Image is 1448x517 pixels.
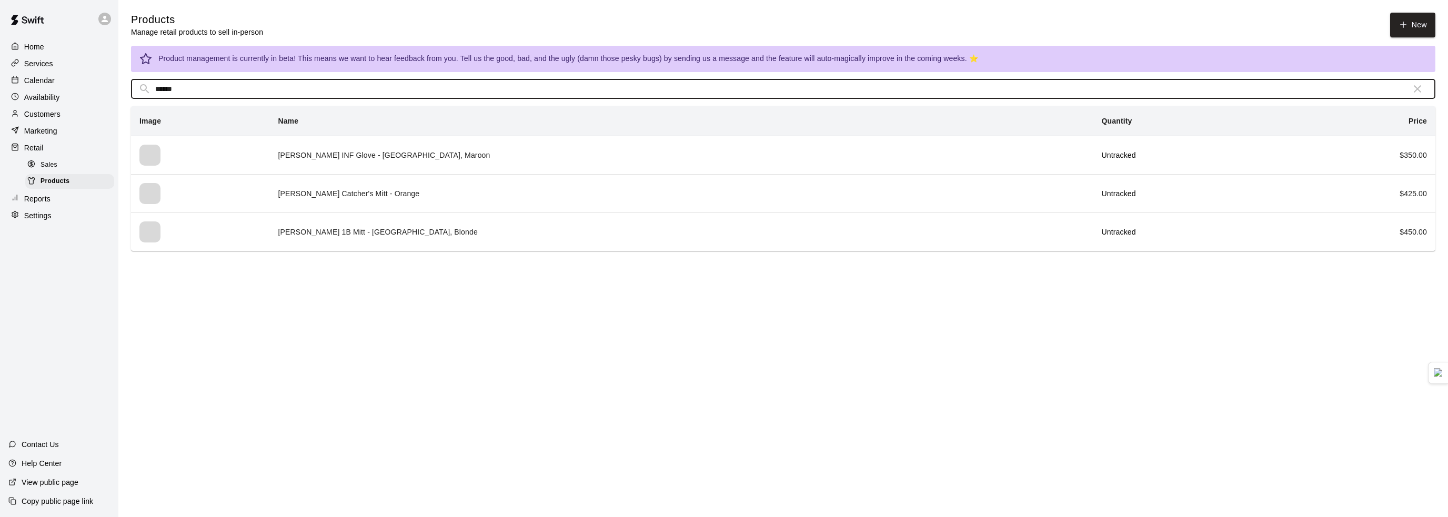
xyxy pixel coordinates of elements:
p: Customers [24,109,61,119]
td: [PERSON_NAME] 1B Mitt - [GEOGRAPHIC_DATA], Blonde [269,212,1093,251]
div: Products [25,174,114,189]
p: Contact Us [22,439,59,450]
a: Availability [8,89,110,105]
p: Untracked [1102,150,1269,160]
b: Name [278,117,298,125]
td: $ 450.00 [1277,212,1435,251]
a: Products [25,173,118,189]
p: Reports [24,194,51,204]
div: Sales [25,158,114,173]
a: Reports [8,191,110,207]
span: Sales [41,160,57,170]
p: Copy public page link [22,496,93,506]
p: Untracked [1102,227,1269,237]
td: [PERSON_NAME] Catcher's Mitt - Orange [269,174,1093,212]
a: Calendar [8,73,110,88]
p: Home [24,42,44,52]
p: Retail [24,143,44,153]
div: Product management is currently in beta! This means we want to hear feedback from you. Tell us th... [158,49,978,69]
td: $ 350.00 [1277,136,1435,174]
p: View public page [22,477,78,488]
p: Services [24,58,53,69]
a: New [1390,13,1435,37]
a: Retail [8,140,110,156]
a: Settings [8,208,110,224]
a: sending us a message [674,54,749,63]
p: Availability [24,92,60,103]
p: Calendar [24,75,55,86]
p: Settings [24,210,52,221]
a: Sales [25,157,118,173]
p: Manage retail products to sell in-person [131,27,263,37]
h5: Products [131,13,263,27]
span: Products [41,176,69,187]
p: Marketing [24,126,57,136]
a: Marketing [8,123,110,139]
td: [PERSON_NAME] INF Glove - [GEOGRAPHIC_DATA], Maroon [269,136,1093,174]
img: Detect Auto [1434,368,1443,378]
b: Quantity [1102,117,1132,125]
table: simple table [131,106,1435,251]
p: Untracked [1102,188,1269,199]
a: Services [8,56,110,72]
b: Image [139,117,161,125]
a: Customers [8,106,110,122]
td: $ 425.00 [1277,174,1435,212]
a: Home [8,39,110,55]
b: Price [1409,117,1427,125]
p: Help Center [22,458,62,469]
